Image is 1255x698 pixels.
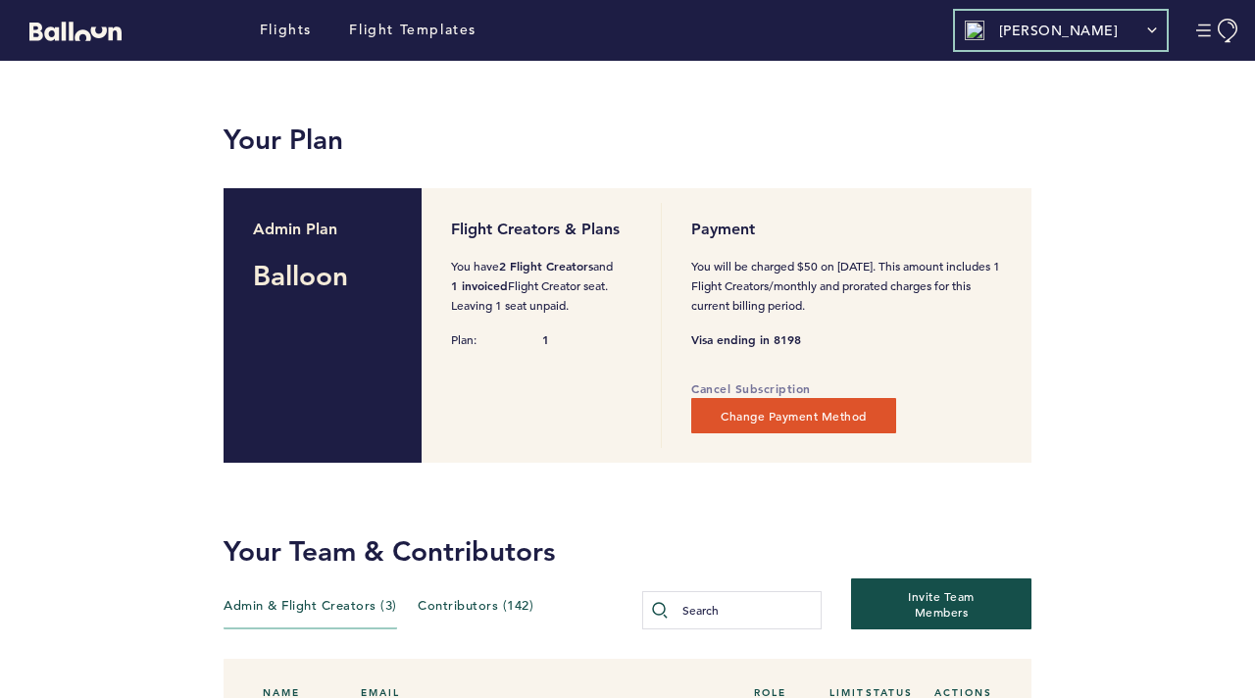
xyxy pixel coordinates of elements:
[418,584,533,629] button: Contributors (142)
[451,295,646,315] p: Leaving 1 seat unpaid.
[224,531,1030,571] h1: Your Team & Contributors
[361,688,754,698] div: Email
[682,602,719,618] span: Search
[451,277,508,293] b: 1 invoiced
[451,329,549,349] p: Plan:
[451,275,646,295] p: Flight Creator seat.
[829,688,866,698] div: Limit
[260,20,312,41] a: Flights
[691,398,896,433] button: Change Payment Method
[15,20,122,40] a: Balloon
[691,380,811,396] span: Cancel Subscription
[224,584,397,629] button: Admin & Flight Creators (3)
[29,22,122,41] svg: Balloon
[224,120,1030,159] h1: Your Plan
[542,329,549,349] b: 1
[866,688,931,698] div: Status
[253,218,392,241] h4: Admin Plan
[253,256,392,295] h1: Balloon
[931,688,991,698] div: Actions
[691,378,811,398] button: Cancel Subscription
[1196,19,1240,43] button: Manage Account
[754,688,829,698] div: Role
[451,256,646,275] p: You have and
[691,331,801,347] b: Visa ending in 8198
[999,21,1119,40] p: [PERSON_NAME]
[691,218,1002,241] h4: Payment
[499,258,593,274] b: 2 Flight Creators
[691,256,1002,349] p: You will be charged $50 on [DATE]. This amount includes 1 Flight Creators/monthly and prorated ch...
[851,578,1030,629] button: Invite team members
[263,688,361,698] div: Name
[451,218,646,241] h4: Flight Creators & Plans
[224,597,397,614] span: Admin & Flight Creators (3)
[418,597,533,614] span: Contributors (142)
[349,20,477,41] a: Flight Templates
[955,11,1168,50] button: [PERSON_NAME]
